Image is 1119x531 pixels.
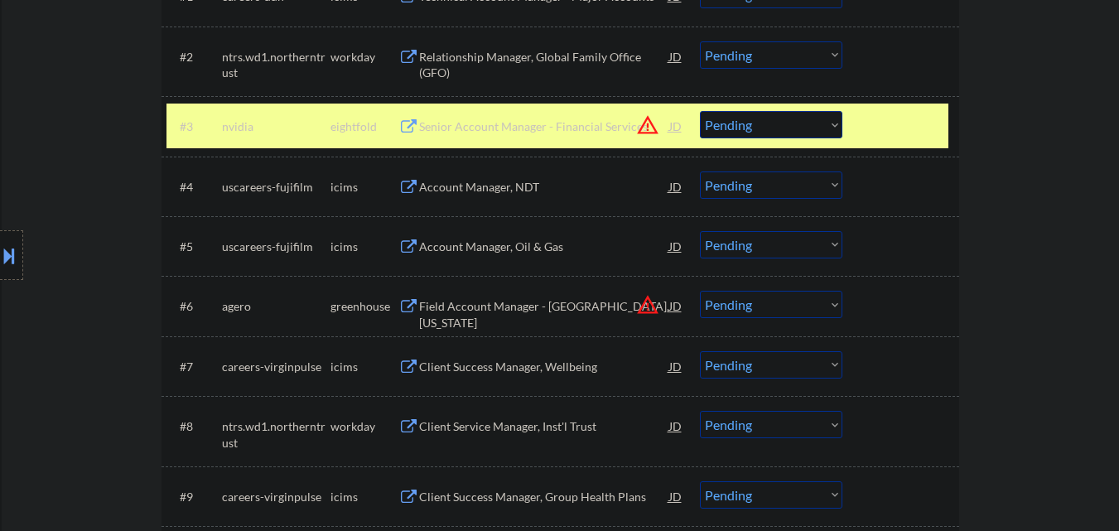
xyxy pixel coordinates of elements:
[180,489,209,505] div: #9
[419,179,669,196] div: Account Manager, NDT
[419,118,669,135] div: Senior Account Manager - Financial Services
[419,359,669,375] div: Client Success Manager, Wellbeing
[180,418,209,435] div: #8
[330,239,398,255] div: icims
[330,49,398,65] div: workday
[668,291,684,321] div: JD
[330,359,398,375] div: icims
[668,171,684,201] div: JD
[419,49,669,81] div: Relationship Manager, Global Family Office (GFO)
[419,489,669,505] div: Client Success Manager, Group Health Plans
[419,418,669,435] div: Client Service Manager, Inst'l Trust
[222,489,330,505] div: careers-virginpulse
[668,41,684,71] div: JD
[636,293,659,316] button: warning_amber
[330,489,398,505] div: icims
[222,418,330,451] div: ntrs.wd1.northerntrust
[668,411,684,441] div: JD
[419,298,669,331] div: Field Account Manager - [GEOGRAPHIC_DATA], [US_STATE]
[330,298,398,315] div: greenhouse
[330,179,398,196] div: icims
[668,481,684,511] div: JD
[419,239,669,255] div: Account Manager, Oil & Gas
[636,113,659,137] button: warning_amber
[180,49,209,65] div: #2
[668,111,684,141] div: JD
[668,231,684,261] div: JD
[222,49,330,81] div: ntrs.wd1.northerntrust
[330,118,398,135] div: eightfold
[668,351,684,381] div: JD
[330,418,398,435] div: workday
